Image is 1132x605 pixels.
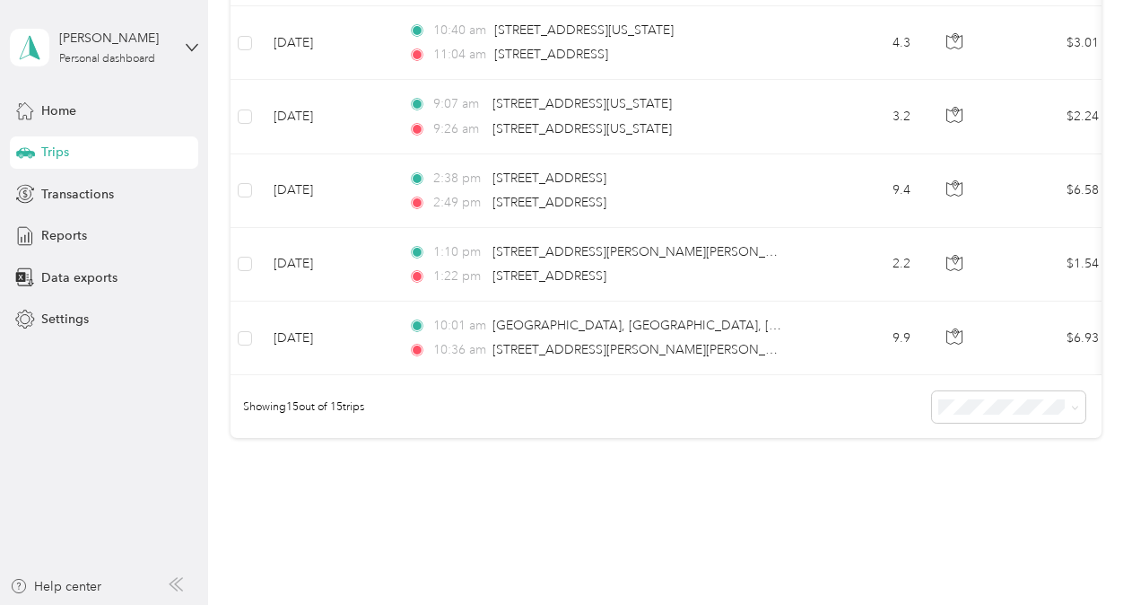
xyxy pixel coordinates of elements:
span: Showing 15 out of 15 trips [231,399,364,416]
span: Trips [41,143,69,162]
td: 9.9 [806,302,925,375]
button: Help center [10,577,101,596]
span: [STREET_ADDRESS][PERSON_NAME][PERSON_NAME] [492,342,805,357]
div: [PERSON_NAME] [59,29,171,48]
span: 2:49 pm [433,193,484,213]
span: Transactions [41,185,114,204]
td: [DATE] [259,80,394,153]
span: 1:10 pm [433,242,484,262]
iframe: Everlance-gr Chat Button Frame [1032,504,1132,605]
span: 10:01 am [433,316,484,336]
span: Reports [41,226,87,245]
td: 3.2 [806,80,925,153]
span: 11:04 am [433,45,486,65]
span: 1:22 pm [433,267,484,286]
td: $6.58 [988,154,1113,228]
span: Data exports [41,268,118,287]
span: [STREET_ADDRESS][US_STATE] [492,121,672,136]
span: [STREET_ADDRESS] [494,47,608,62]
span: 10:40 am [433,21,486,40]
td: [DATE] [259,228,394,302]
td: $6.93 [988,302,1113,375]
span: [STREET_ADDRESS][US_STATE] [492,96,672,111]
span: 10:36 am [433,340,484,360]
span: [STREET_ADDRESS][US_STATE] [494,22,674,38]
td: [DATE] [259,6,394,80]
td: $1.54 [988,228,1113,302]
span: [STREET_ADDRESS] [492,195,606,210]
span: Home [41,101,76,120]
td: [DATE] [259,154,394,228]
td: [DATE] [259,302,394,375]
span: [STREET_ADDRESS] [492,268,606,284]
span: 9:07 am [433,94,484,114]
td: 4.3 [806,6,925,80]
span: 9:26 am [433,119,484,139]
span: [STREET_ADDRESS] [492,171,606,186]
td: 9.4 [806,154,925,228]
div: Personal dashboard [59,54,155,65]
td: $2.24 [988,80,1113,153]
td: 2.2 [806,228,925,302]
span: [STREET_ADDRESS][PERSON_NAME][PERSON_NAME] [492,244,805,259]
span: [GEOGRAPHIC_DATA], [GEOGRAPHIC_DATA], [GEOGRAPHIC_DATA] [492,318,894,333]
span: 2:38 pm [433,169,484,189]
span: Settings [41,310,89,329]
td: $3.01 [988,6,1113,80]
